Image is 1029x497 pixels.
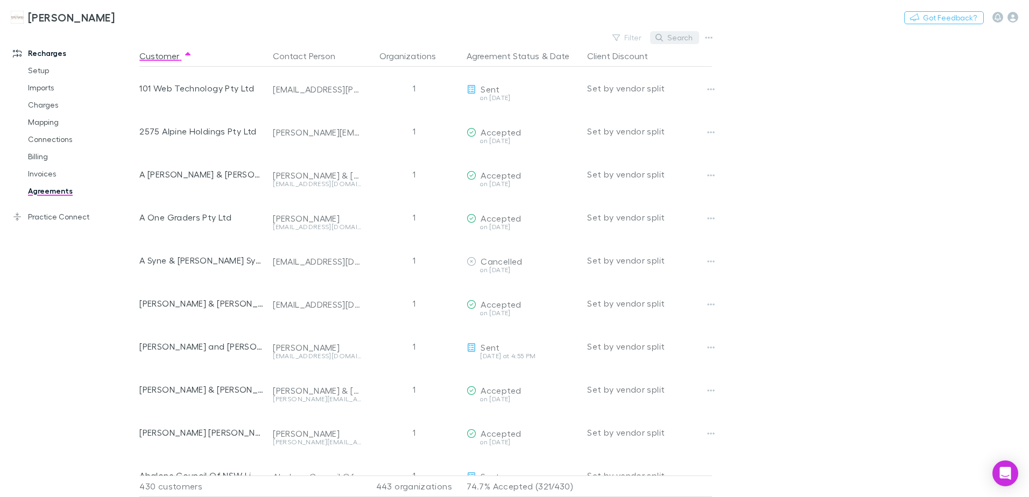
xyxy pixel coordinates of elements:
div: A Syne & [PERSON_NAME] Syne & [PERSON_NAME] [PERSON_NAME] & R Syne [139,239,264,282]
div: Set by vendor split [587,325,712,368]
div: Set by vendor split [587,368,712,411]
div: [PERSON_NAME] [273,213,361,224]
div: 1 [365,411,462,454]
a: Agreements [17,182,145,200]
a: Invoices [17,165,145,182]
div: [EMAIL_ADDRESS][DOMAIN_NAME] [273,181,361,187]
span: Sent [481,471,499,481]
button: Filter [607,31,648,44]
div: [PERSON_NAME][EMAIL_ADDRESS][DOMAIN_NAME] [273,439,361,445]
div: 443 organizations [365,475,462,497]
span: Accepted [481,213,521,223]
div: [PERSON_NAME] & [PERSON_NAME] & [PERSON_NAME] & [PERSON_NAME] [273,385,361,396]
div: Open Intercom Messenger [992,460,1018,486]
a: Setup [17,62,145,79]
span: Cancelled [481,256,522,266]
div: 430 customers [139,475,269,497]
button: Client Discount [587,45,661,67]
div: Set by vendor split [587,153,712,196]
div: [PERSON_NAME] & [PERSON_NAME] & [PERSON_NAME] & [PERSON_NAME] [139,368,264,411]
div: [PERSON_NAME] [273,428,361,439]
div: Set by vendor split [587,282,712,325]
div: on [DATE] [467,439,579,445]
div: on [DATE] [467,267,579,273]
a: Recharges [2,45,145,62]
button: Customer [139,45,192,67]
span: Accepted [481,428,521,438]
div: 1 [365,239,462,282]
div: 1 [365,110,462,153]
span: Accepted [481,170,521,180]
div: 1 [365,368,462,411]
button: Search [650,31,699,44]
button: Got Feedback? [904,11,984,24]
div: Set by vendor split [587,67,712,110]
a: Billing [17,148,145,165]
button: Date [550,45,569,67]
span: Accepted [481,127,521,137]
div: 101 Web Technology Pty Ltd [139,67,264,110]
div: A One Graders Pty Ltd [139,196,264,239]
div: [EMAIL_ADDRESS][DOMAIN_NAME] [273,353,361,359]
div: 1 [365,325,462,368]
div: & [467,45,579,67]
div: 1 [365,153,462,196]
h3: [PERSON_NAME] [28,11,115,24]
div: [PERSON_NAME] & [PERSON_NAME] [139,282,264,325]
a: Mapping [17,113,145,131]
div: 2575 Alpine Holdings Pty Ltd [139,110,264,153]
div: on [DATE] [467,181,579,187]
div: 1 [365,454,462,497]
div: 1 [365,196,462,239]
div: [PERSON_NAME] [PERSON_NAME] [139,411,264,454]
a: [PERSON_NAME] [4,4,121,30]
span: Sent [481,84,499,94]
button: Agreement Status [467,45,539,67]
div: on [DATE] [467,396,579,402]
div: A [PERSON_NAME] & [PERSON_NAME] [139,153,264,196]
div: [PERSON_NAME][EMAIL_ADDRESS][DOMAIN_NAME] [273,396,361,402]
p: 74.7% Accepted (321/430) [467,476,579,496]
div: [PERSON_NAME] [273,342,361,353]
div: 1 [365,67,462,110]
span: Accepted [481,385,521,395]
div: Set by vendor split [587,110,712,153]
div: Set by vendor split [587,454,712,497]
div: [PERSON_NAME][EMAIL_ADDRESS][DOMAIN_NAME] [273,127,361,138]
div: Set by vendor split [587,196,712,239]
div: on [DATE] [467,138,579,144]
div: 1 [365,282,462,325]
div: Set by vendor split [587,239,712,282]
div: [EMAIL_ADDRESS][DOMAIN_NAME] [273,256,361,267]
div: [PERSON_NAME] and [PERSON_NAME] [139,325,264,368]
div: Set by vendor split [587,411,712,454]
a: Connections [17,131,145,148]
div: on [DATE] [467,95,579,101]
div: [DATE] at 4:55 PM [467,353,579,359]
a: Practice Connect [2,208,145,225]
div: [EMAIL_ADDRESS][PERSON_NAME][DOMAIN_NAME] [273,84,361,95]
button: Organizations [379,45,449,67]
a: Charges [17,96,145,113]
a: Imports [17,79,145,96]
img: Hales Douglass's Logo [11,11,24,24]
button: Contact Person [273,45,348,67]
div: on [DATE] [467,310,579,316]
span: Accepted [481,299,521,309]
div: [EMAIL_ADDRESS][DOMAIN_NAME] [273,299,361,310]
div: [PERSON_NAME] & [PERSON_NAME] [273,170,361,181]
div: Abalone Council Of NSW Limited [273,471,361,482]
div: on [DATE] [467,224,579,230]
div: Abalone Council Of NSW Limited [139,454,264,497]
span: Sent [481,342,499,352]
div: [EMAIL_ADDRESS][DOMAIN_NAME] [273,224,361,230]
